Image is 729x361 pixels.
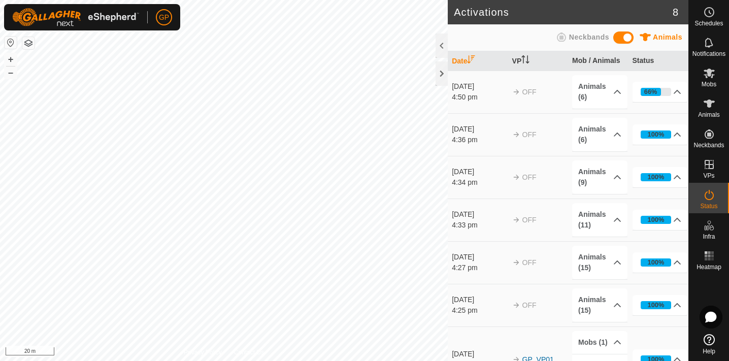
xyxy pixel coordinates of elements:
p-accordion-header: 100% [633,167,688,187]
div: 100% [641,216,672,224]
a: Privacy Policy [184,348,222,357]
a: Help [689,330,729,358]
div: 100% [648,172,665,182]
span: Mobs [702,81,716,87]
span: Help [703,348,715,354]
div: 100% [648,300,665,310]
img: arrow [512,88,520,96]
button: Reset Map [5,37,17,49]
span: OFF [522,301,537,309]
div: 100% [641,301,672,309]
span: Infra [703,234,715,240]
div: [DATE] [452,349,507,359]
div: 66% [641,88,672,96]
div: 66% [644,87,657,96]
span: Animals [698,112,720,118]
div: 4:33 pm [452,220,507,231]
p-sorticon: Activate to sort [467,57,475,65]
span: OFF [522,216,537,224]
p-accordion-header: Animals (6) [572,75,627,109]
div: 100% [648,257,665,267]
div: 4:50 pm [452,92,507,103]
p-accordion-header: 100% [633,252,688,273]
div: 100% [648,215,665,224]
p-accordion-header: Animals (6) [572,118,627,151]
p-accordion-header: Mobs (1) [572,331,627,354]
div: 4:27 pm [452,262,507,273]
p-accordion-header: 100% [633,295,688,315]
h2: Activations [454,6,673,18]
img: arrow [512,258,520,267]
span: Notifications [692,51,725,57]
div: [DATE] [452,252,507,262]
span: OFF [522,258,537,267]
span: OFF [522,130,537,139]
p-sorticon: Activate to sort [521,57,529,65]
p-accordion-header: 100% [633,124,688,145]
div: [DATE] [452,209,507,220]
img: arrow [512,173,520,181]
span: Schedules [694,20,723,26]
div: 100% [641,173,672,181]
span: 8 [673,5,678,20]
img: Gallagher Logo [12,8,139,26]
span: GP [159,12,169,23]
img: arrow [512,130,520,139]
div: [DATE] [452,124,507,135]
span: Neckbands [569,33,609,41]
p-accordion-header: Animals (15) [572,288,627,322]
th: VP [508,51,568,71]
div: [DATE] [452,294,507,305]
th: Mob / Animals [568,51,628,71]
button: – [5,67,17,79]
span: Animals [653,33,682,41]
p-accordion-header: 66% [633,82,688,102]
span: OFF [522,173,537,181]
div: 4:36 pm [452,135,507,145]
div: 4:25 pm [452,305,507,316]
div: 100% [641,258,672,267]
button: + [5,53,17,65]
div: 100% [641,130,672,139]
span: Status [700,203,717,209]
a: Contact Us [234,348,264,357]
span: Neckbands [693,142,724,148]
div: 4:34 pm [452,177,507,188]
span: Heatmap [697,264,721,270]
span: OFF [522,88,537,96]
p-accordion-header: Animals (15) [572,246,627,279]
span: VPs [703,173,714,179]
th: Status [628,51,688,71]
p-accordion-header: Animals (11) [572,203,627,237]
div: [DATE] [452,81,507,92]
th: Date [448,51,508,71]
p-accordion-header: 100% [633,210,688,230]
p-accordion-header: Animals (9) [572,160,627,194]
div: [DATE] [452,167,507,177]
img: arrow [512,301,520,309]
div: 100% [648,129,665,139]
img: arrow [512,216,520,224]
button: Map Layers [22,37,35,49]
